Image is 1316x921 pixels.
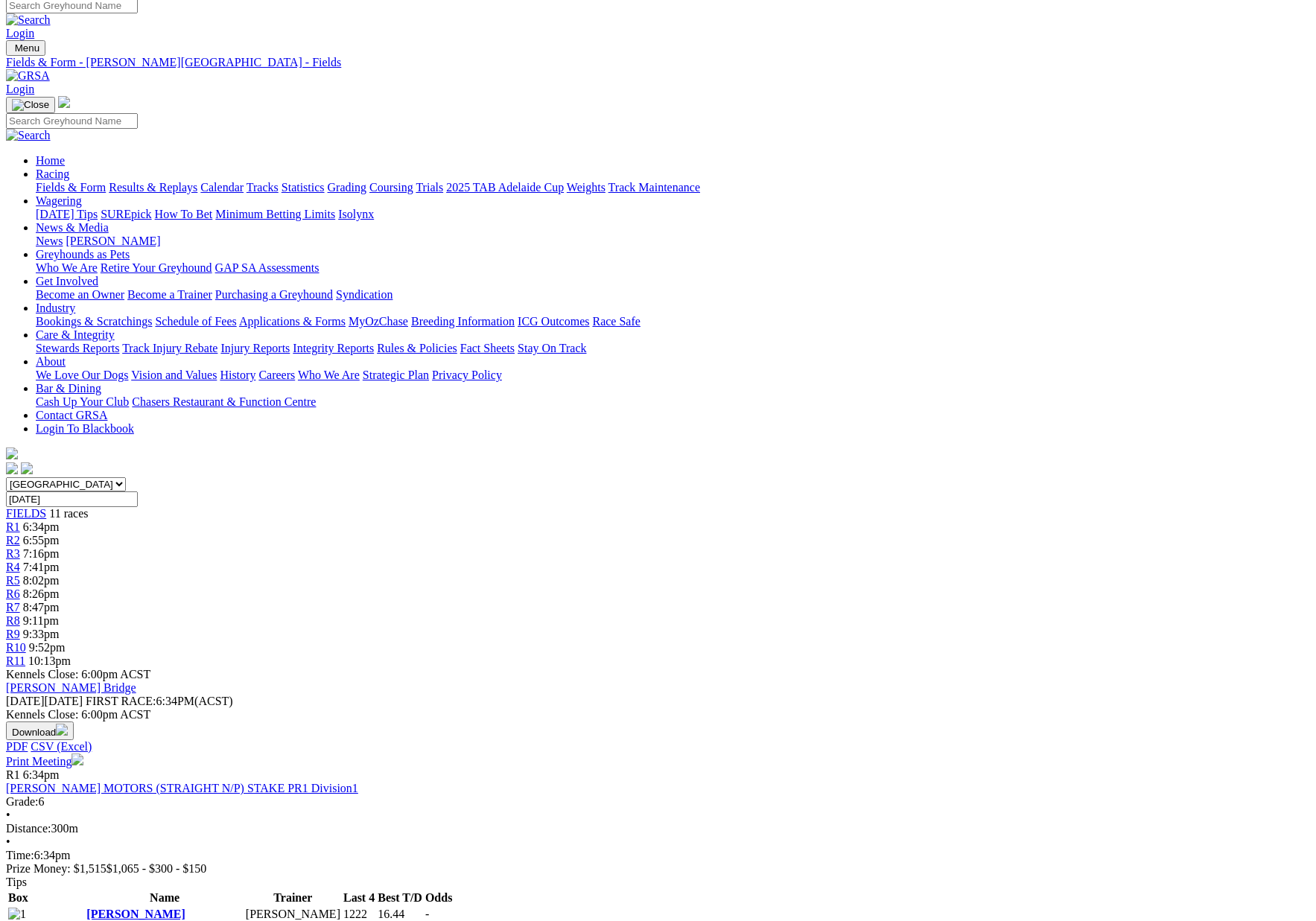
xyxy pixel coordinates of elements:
[122,342,217,354] a: Track Injury Rebate
[6,782,358,794] a: [PERSON_NAME] MOTORS (STRAIGHT N/P) STAKE PR1 Division1
[6,849,1310,862] div: 6:34pm
[200,181,244,194] a: Calendar
[6,129,51,142] img: Search
[36,235,63,247] a: News
[6,69,50,83] img: GRSA
[518,315,589,328] a: ICG Outcomes
[36,395,1310,409] div: Bar & Dining
[432,369,502,381] a: Privacy Policy
[23,614,59,627] span: 9:11pm
[36,369,128,381] a: We Love Our Dogs
[49,507,88,520] span: 11 races
[23,561,60,573] span: 7:41pm
[36,194,82,207] a: Wagering
[369,181,413,194] a: Coursing
[6,862,1310,876] div: Prize Money: $1,515
[6,520,20,533] a: R1
[6,27,34,39] a: Login
[6,681,136,694] a: [PERSON_NAME] Bridge
[86,695,156,707] span: FIRST RACE:
[31,740,92,753] a: CSV (Excel)
[23,601,60,614] span: 8:47pm
[36,342,1310,355] div: Care & Integrity
[8,908,26,921] img: 1
[127,288,212,301] a: Become a Trainer
[6,601,20,614] a: R7
[36,235,1310,248] div: News & Media
[66,235,160,247] a: [PERSON_NAME]
[6,462,18,474] img: facebook.svg
[6,721,74,740] button: Download
[6,695,83,707] span: [DATE]
[425,908,429,920] span: -
[36,261,1310,275] div: Greyhounds as Pets
[36,288,1310,302] div: Get Involved
[6,13,51,27] img: Search
[6,574,20,587] a: R5
[6,628,20,640] a: R9
[6,561,20,573] span: R4
[6,835,10,848] span: •
[416,181,443,194] a: Trials
[36,409,107,421] a: Contact GRSA
[36,328,115,341] a: Care & Integrity
[245,890,341,905] th: Trainer
[592,315,640,328] a: Race Safe
[36,422,134,435] a: Login To Blackbook
[6,876,27,888] span: Tips
[8,891,28,904] span: Box
[132,395,316,408] a: Chasers Restaurant & Function Centre
[6,547,20,560] span: R3
[215,288,333,301] a: Purchasing a Greyhound
[293,342,374,354] a: Integrity Reports
[6,755,83,768] a: Print Meeting
[23,768,60,781] span: 6:34pm
[336,288,392,301] a: Syndication
[377,890,423,905] th: Best T/D
[6,614,20,627] a: R8
[6,654,25,667] a: R11
[6,795,39,808] span: Grade:
[29,641,66,654] span: 9:52pm
[36,221,109,234] a: News & Media
[6,641,26,654] a: R10
[6,822,51,835] span: Distance:
[23,534,60,546] span: 6:55pm
[6,507,46,520] a: FIELDS
[338,208,374,220] a: Isolynx
[6,668,150,681] span: Kennels Close: 6:00pm ACST
[446,181,564,194] a: 2025 TAB Adelaide Cup
[36,181,106,194] a: Fields & Form
[220,369,255,381] a: History
[131,369,217,381] a: Vision and Values
[36,315,152,328] a: Bookings & Scratchings
[567,181,605,194] a: Weights
[36,208,98,220] a: [DATE] Tips
[36,315,1310,328] div: Industry
[215,208,335,220] a: Minimum Betting Limits
[12,99,49,111] img: Close
[6,491,138,507] input: Select date
[6,83,34,95] a: Login
[239,315,346,328] a: Applications & Forms
[36,208,1310,221] div: Wagering
[155,208,213,220] a: How To Bet
[425,890,453,905] th: Odds
[6,587,20,600] a: R6
[58,96,70,108] img: logo-grsa-white.png
[363,369,429,381] a: Strategic Plan
[101,261,212,274] a: Retire Your Greyhound
[258,369,295,381] a: Careers
[6,534,20,546] span: R2
[36,382,101,395] a: Bar & Dining
[247,181,279,194] a: Tracks
[23,587,60,600] span: 8:26pm
[608,181,700,194] a: Track Maintenance
[6,56,1310,69] a: Fields & Form - [PERSON_NAME][GEOGRAPHIC_DATA] - Fields
[101,208,151,220] a: SUREpick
